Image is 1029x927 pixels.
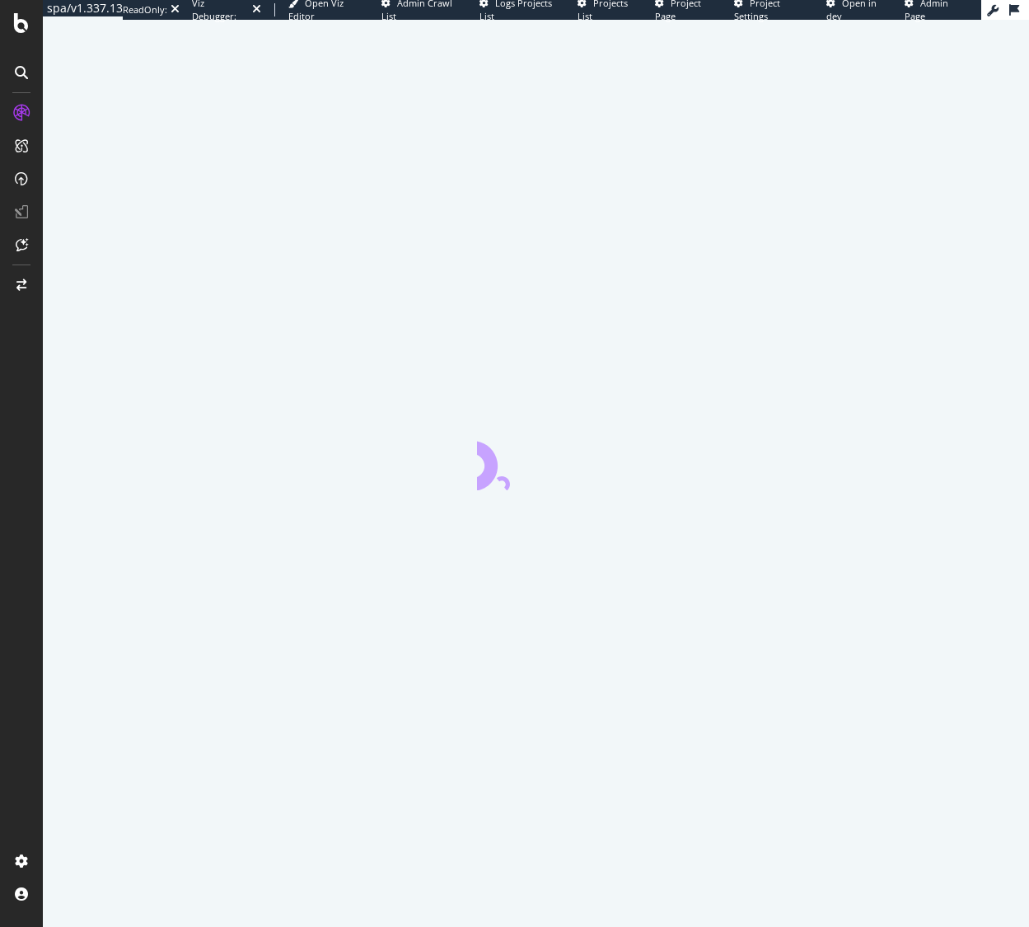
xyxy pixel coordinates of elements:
div: animation [477,431,596,490]
div: ReadOnly: [123,3,167,16]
